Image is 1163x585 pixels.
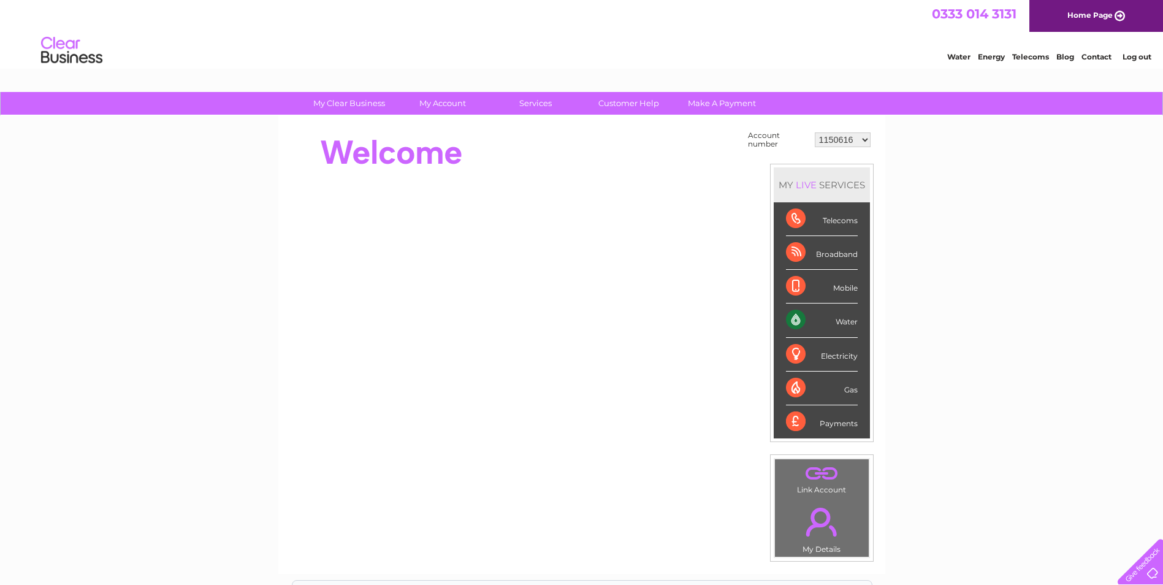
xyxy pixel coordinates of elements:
td: Account number [745,128,812,151]
div: Broadband [786,236,858,270]
div: Clear Business is a trading name of Verastar Limited (registered in [GEOGRAPHIC_DATA] No. 3667643... [292,7,872,59]
div: Payments [786,405,858,438]
div: Mobile [786,270,858,304]
a: Log out [1123,52,1151,61]
td: My Details [774,497,869,557]
div: Water [786,304,858,337]
a: Telecoms [1012,52,1049,61]
a: Customer Help [578,92,679,115]
a: My Account [392,92,493,115]
a: Energy [978,52,1005,61]
div: Electricity [786,338,858,372]
a: Blog [1056,52,1074,61]
a: . [778,500,866,543]
a: My Clear Business [299,92,400,115]
div: LIVE [793,179,819,191]
a: Services [485,92,586,115]
a: Contact [1081,52,1112,61]
a: Water [947,52,970,61]
a: Make A Payment [671,92,772,115]
td: Link Account [774,459,869,497]
a: 0333 014 3131 [932,6,1016,21]
div: Gas [786,372,858,405]
div: MY SERVICES [774,167,870,202]
div: Telecoms [786,202,858,236]
a: . [778,462,866,484]
img: logo.png [40,32,103,69]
